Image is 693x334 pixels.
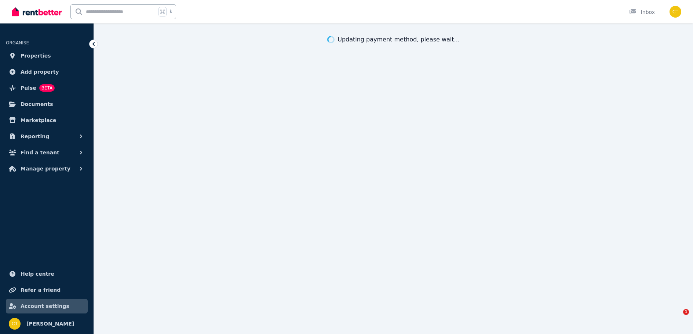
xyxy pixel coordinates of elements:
button: Manage property [6,161,88,176]
a: Refer a friend [6,283,88,297]
div: Inbox [629,8,655,16]
span: Properties [21,51,51,60]
span: Documents [21,100,53,109]
span: Help centre [21,269,54,278]
img: Chakkrit Tantithamthavorn [9,318,21,330]
span: ORGANISE [6,40,29,45]
a: Help centre [6,267,88,281]
a: Add property [6,65,88,79]
span: [PERSON_NAME] [26,319,74,328]
a: PulseBETA [6,81,88,95]
a: Properties [6,48,88,63]
iframe: Intercom live chat [668,309,686,327]
span: Marketplace [21,116,56,125]
span: Add property [21,67,59,76]
a: Account settings [6,299,88,313]
span: BETA [39,84,55,92]
button: Find a tenant [6,145,88,160]
span: Manage property [21,164,70,173]
span: Reporting [21,132,49,141]
span: Account settings [21,302,69,311]
span: Pulse [21,84,36,92]
span: Find a tenant [21,148,59,157]
span: Refer a friend [21,286,61,294]
img: Chakkrit Tantithamthavorn [670,6,681,18]
span: 1 [683,309,689,315]
a: Documents [6,97,88,111]
a: Marketplace [6,113,88,128]
div: Updating payment method, please wait... [338,35,460,44]
span: k [169,9,172,15]
button: Reporting [6,129,88,144]
img: RentBetter [12,6,62,17]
